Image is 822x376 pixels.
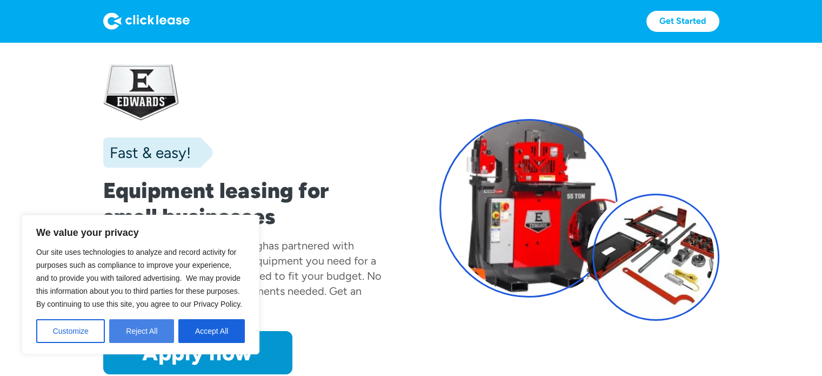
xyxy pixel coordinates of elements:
[22,215,259,354] div: We value your privacy
[103,12,190,30] img: Logo
[36,248,242,308] span: Our site uses technologies to analyze and record activity for purposes such as compliance to impr...
[109,319,174,343] button: Reject All
[103,177,383,229] h1: Equipment leasing for small businesses
[178,319,245,343] button: Accept All
[36,319,105,343] button: Customize
[646,11,719,32] a: Get Started
[103,142,191,163] div: Fast & easy!
[36,226,245,239] p: We value your privacy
